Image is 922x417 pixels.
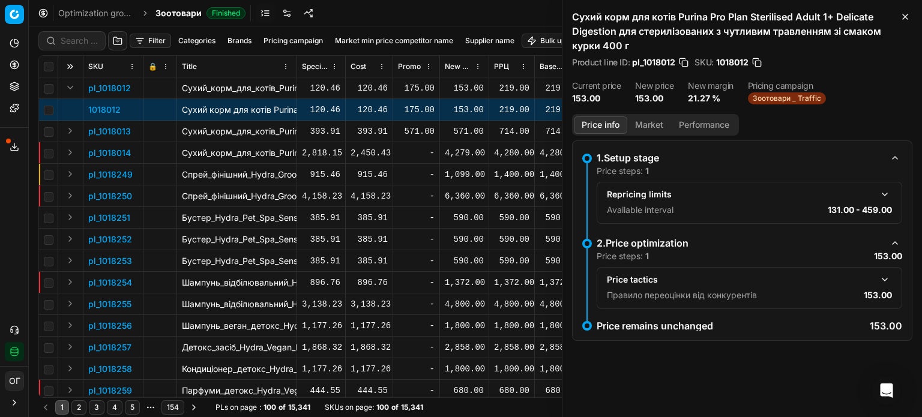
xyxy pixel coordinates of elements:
[540,233,576,245] div: 590.00
[540,169,576,181] div: 1,400.00
[540,82,576,94] div: 219.00
[870,321,902,331] p: 153.00
[61,35,98,47] input: Search by SKU or title
[494,277,529,289] div: 1,372.00
[351,125,388,137] div: 393.91
[494,385,529,397] div: 680.00
[398,363,435,375] div: -
[398,320,435,332] div: -
[351,298,388,310] div: 3,138.23
[874,250,902,262] p: 153.00
[716,56,749,68] span: 1018012
[302,147,340,159] div: 2,818.15
[398,62,421,71] span: Promo
[63,145,77,160] button: Expand
[671,116,737,134] button: Performance
[330,34,458,48] button: Market min price competitor name
[398,82,435,94] div: 175.00
[398,104,435,116] div: 175.00
[182,62,197,71] span: Title
[63,59,77,74] button: Expand all
[540,363,576,375] div: 1,800.00
[398,255,435,267] div: -
[302,233,340,245] div: 385.91
[351,363,388,375] div: 1,177.26
[259,34,328,48] button: Pricing campaign
[88,255,132,267] p: pl_1018253
[597,151,883,165] div: 1.Setup stage
[572,92,621,104] dd: 153.00
[864,289,892,301] p: 153.00
[88,169,133,181] p: pl_1018249
[494,147,529,159] div: 4,280.00
[445,255,484,267] div: 590.00
[302,277,340,289] div: 896.76
[351,147,388,159] div: 2,450.43
[445,82,484,94] div: 153.00
[445,277,484,289] div: 1,372.00
[182,82,292,94] p: Сухий_корм_для_котів_Purina_Pro_Plan_Sterilised_Adult_1+_Delicate_Digestion_для_стерилізованих_з_...
[635,82,673,90] dt: New price
[460,34,519,48] button: Supplier name
[38,399,201,416] nav: pagination
[182,255,292,267] p: Бустер_Hydra_Pet_Spa_Senses_Moisturizing_Booster_Care_для_глибокого_зволоження_шерсті_та_шкіри_тв...
[494,125,529,137] div: 714.00
[88,125,131,137] button: pl_1018013
[182,190,292,202] p: Спрей_фінішний_Hydra_Groomers_Ultra_Dematt_and_Finishing_Spray_для_розчісування,_розплутування_ко...
[279,403,286,412] strong: of
[445,363,484,375] div: 1,800.00
[182,363,292,375] p: Кондиціонер_детокс_Hydra_Vegan_Detox_Conditioner_для_відновлення_та_насичення_шерсті_та_шкіри_соб...
[351,320,388,332] div: 1,177.26
[88,341,131,353] button: pl_1018257
[88,104,121,116] button: 1018012
[182,104,292,116] p: Сухий корм для котів Purina Pro Plan Sterilised Adult 1+ Delicate Digestion для стерилізованих з ...
[445,341,484,353] div: 2,858.00
[182,320,292,332] p: Шампунь_веган_детокс_Hydra_Vegan_Detox_Shampoo_для_ремінералізації_шкіри_та_укріплення_шерсті_соб...
[391,403,399,412] strong: of
[58,7,246,19] nav: breadcrumb
[540,255,576,267] div: 590.00
[182,169,292,181] p: Спрей_фінішний_Hydra_Groomers_Ultra_Dematt_and_Finishing_Spray_для_розчісування,_розплутування_ко...
[398,277,435,289] div: -
[302,125,340,137] div: 393.91
[88,298,131,310] p: pl_1018255
[494,363,529,375] div: 1,800.00
[5,371,24,391] button: ОГ
[63,210,77,224] button: Expand
[494,104,529,116] div: 219.00
[88,147,131,159] button: pl_1018014
[215,403,310,412] div: :
[574,116,627,134] button: Price info
[607,188,873,200] div: Repricing limits
[597,165,649,177] p: Price steps:
[63,361,77,376] button: Expand
[540,62,564,71] span: Base price
[88,62,103,71] span: SKU
[748,92,826,104] span: Зоотовари _ Traffic
[645,251,649,261] strong: 1
[540,125,576,137] div: 714.00
[107,400,122,415] button: 4
[398,385,435,397] div: -
[572,82,621,90] dt: Current price
[5,372,23,390] span: ОГ
[88,82,131,94] p: pl_1018012
[695,58,714,67] span: SKU :
[445,385,484,397] div: 680.00
[63,275,77,289] button: Expand
[325,403,374,412] span: SKUs on page :
[302,341,340,353] div: 1,868.32
[71,400,86,415] button: 2
[445,190,484,202] div: 6,360.00
[351,255,388,267] div: 385.91
[627,116,671,134] button: Market
[88,212,130,224] button: pl_1018251
[688,92,734,104] dd: 21.27 %
[88,385,132,397] button: pl_1018259
[63,124,77,138] button: Expand
[540,104,576,116] div: 219.00
[302,320,340,332] div: 1,177.26
[182,233,292,245] p: Бустер_Hydra_Pet_Spa_Senses_Fort_Booster_Serenity_для_інтенсивного_зміцнення,_відновлення_шкіри_т...
[223,34,256,48] button: Brands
